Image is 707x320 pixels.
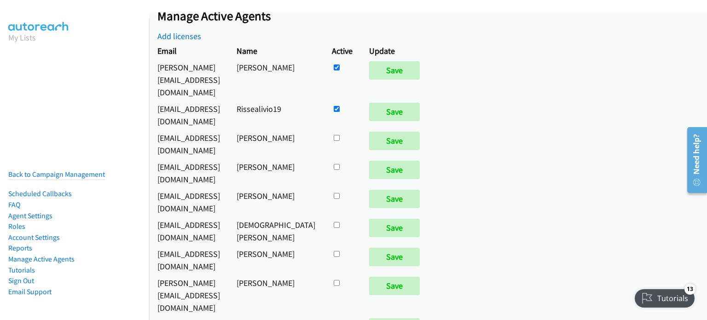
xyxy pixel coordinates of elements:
td: [PERSON_NAME][EMAIL_ADDRESS][DOMAIN_NAME] [149,274,228,316]
td: [EMAIL_ADDRESS][DOMAIN_NAME] [149,100,228,129]
a: Manage Active Agents [8,255,75,263]
a: Reports [8,244,32,252]
td: [EMAIL_ADDRESS][DOMAIN_NAME] [149,187,228,216]
a: Agent Settings [8,211,52,220]
a: Back to Campaign Management [8,170,105,179]
a: Sign Out [8,276,34,285]
a: Tutorials [8,266,35,274]
a: Account Settings [8,233,60,242]
td: Rissealivio19 [228,100,324,129]
td: [PERSON_NAME] [228,59,324,100]
th: Update [361,42,432,59]
a: FAQ [8,200,20,209]
td: [PERSON_NAME] [228,274,324,316]
td: [EMAIL_ADDRESS][DOMAIN_NAME] [149,129,228,158]
td: [PERSON_NAME] [228,187,324,216]
input: Save [369,132,420,150]
input: Save [369,61,420,80]
h2: Manage Active Agents [157,8,707,24]
td: [EMAIL_ADDRESS][DOMAIN_NAME] [149,245,228,274]
td: [PERSON_NAME] [228,245,324,274]
th: Name [228,42,324,59]
td: [PERSON_NAME] [228,129,324,158]
input: Save [369,277,420,295]
td: [EMAIL_ADDRESS][DOMAIN_NAME] [149,216,228,245]
td: [DEMOGRAPHIC_DATA][PERSON_NAME] [228,216,324,245]
td: [PERSON_NAME] [228,158,324,187]
iframe: Checklist [629,280,700,313]
a: Email Support [8,287,52,296]
th: Active [324,42,361,59]
a: Scheduled Callbacks [8,189,72,198]
input: Save [369,190,420,208]
input: Save [369,103,420,121]
input: Save [369,248,420,266]
td: [PERSON_NAME][EMAIL_ADDRESS][DOMAIN_NAME] [149,59,228,100]
input: Save [369,219,420,237]
a: My Lists [8,32,36,43]
input: Save [369,161,420,179]
td: [EMAIL_ADDRESS][DOMAIN_NAME] [149,158,228,187]
th: Email [149,42,228,59]
a: Roles [8,222,25,231]
iframe: Resource Center [681,123,707,197]
a: Add licenses [157,31,201,41]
